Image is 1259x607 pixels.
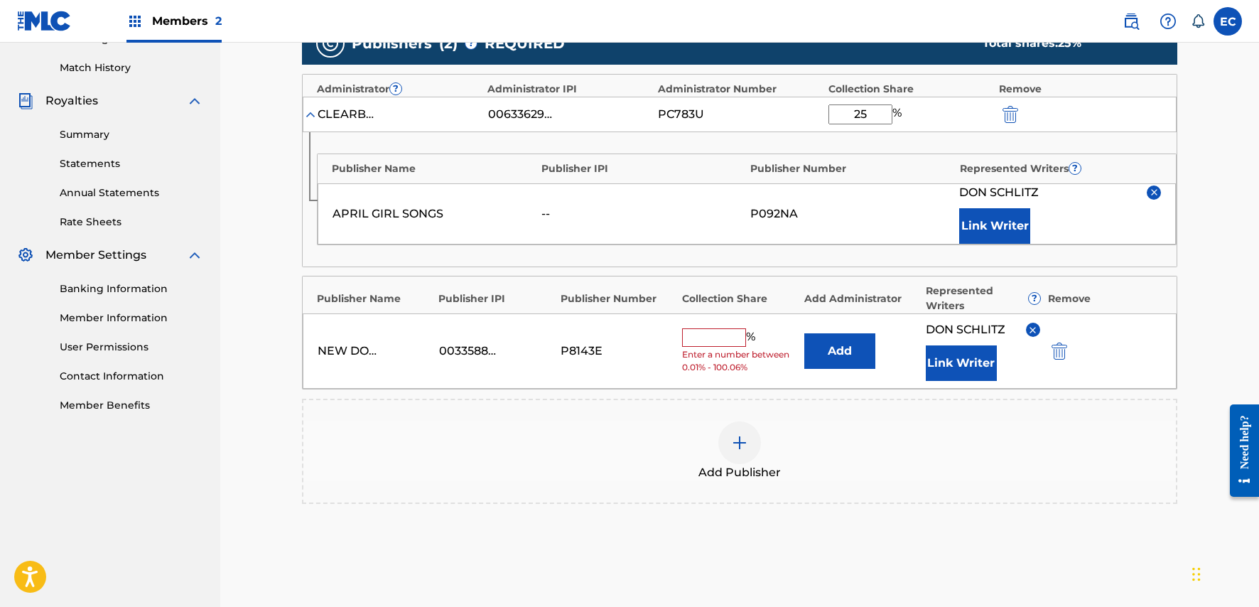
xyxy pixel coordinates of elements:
[1069,163,1081,174] span: ?
[60,340,203,355] a: User Permissions
[317,82,480,97] div: Administrator
[60,186,203,200] a: Annual Statements
[60,127,203,142] a: Summary
[60,311,203,326] a: Member Information
[828,82,992,97] div: Collection Share
[1192,553,1201,596] div: Drag
[1117,7,1145,36] a: Public Search
[126,13,144,30] img: Top Rightsholders
[333,205,534,222] div: APRIL GIRL SONGS
[186,247,203,264] img: expand
[804,333,875,369] button: Add
[1058,36,1081,50] span: 25 %
[332,161,534,176] div: Publisher Name
[390,83,401,95] span: ?
[215,14,222,28] span: 2
[750,161,953,176] div: Publisher Number
[438,291,553,306] div: Publisher IPI
[60,281,203,296] a: Banking Information
[682,291,796,306] div: Collection Share
[465,38,477,49] span: ?
[322,35,339,52] img: publishers
[317,291,431,306] div: Publisher Name
[1123,13,1140,30] img: search
[1052,343,1067,360] img: 12a2ab48e56ec057fbd8.svg
[1214,7,1242,36] div: User Menu
[926,284,1040,313] div: Represented Writers
[959,208,1030,244] button: Link Writer
[1219,394,1259,508] iframe: Resource Center
[750,205,952,222] div: P092NA
[485,33,565,54] span: REQUIRED
[541,205,743,222] div: --
[1160,13,1177,30] img: help
[658,82,821,97] div: Administrator Number
[352,33,432,54] span: Publishers
[439,33,458,54] span: ( 2 )
[999,82,1162,97] div: Remove
[60,215,203,230] a: Rate Sheets
[541,161,744,176] div: Publisher IPI
[731,434,748,451] img: add
[17,11,72,31] img: MLC Logo
[1029,293,1040,304] span: ?
[1191,14,1205,28] div: Notifications
[60,60,203,75] a: Match History
[1149,187,1160,198] img: remove-from-list-button
[186,92,203,109] img: expand
[45,92,98,109] span: Royalties
[926,345,997,381] button: Link Writer
[60,398,203,413] a: Member Benefits
[804,291,919,306] div: Add Administrator
[682,348,796,374] span: Enter a number between 0.01% - 100.06%
[746,328,759,347] span: %
[303,107,318,122] img: expand-cell-toggle
[983,35,1149,52] div: Total shares:
[1154,7,1182,36] div: Help
[1003,106,1018,123] img: 12a2ab48e56ec057fbd8.svg
[561,291,675,306] div: Publisher Number
[959,184,1039,201] span: DON SCHLITZ
[1188,539,1259,607] iframe: Chat Widget
[926,321,1005,338] span: DON SCHLITZ
[892,104,905,124] span: %
[1048,291,1162,306] div: Remove
[45,247,146,264] span: Member Settings
[487,82,651,97] div: Administrator IPI
[152,13,222,29] span: Members
[960,161,1162,176] div: Represented Writers
[17,92,34,109] img: Royalties
[60,369,203,384] a: Contact Information
[1027,325,1038,335] img: remove-from-list-button
[698,464,781,481] span: Add Publisher
[60,156,203,171] a: Statements
[17,247,34,264] img: Member Settings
